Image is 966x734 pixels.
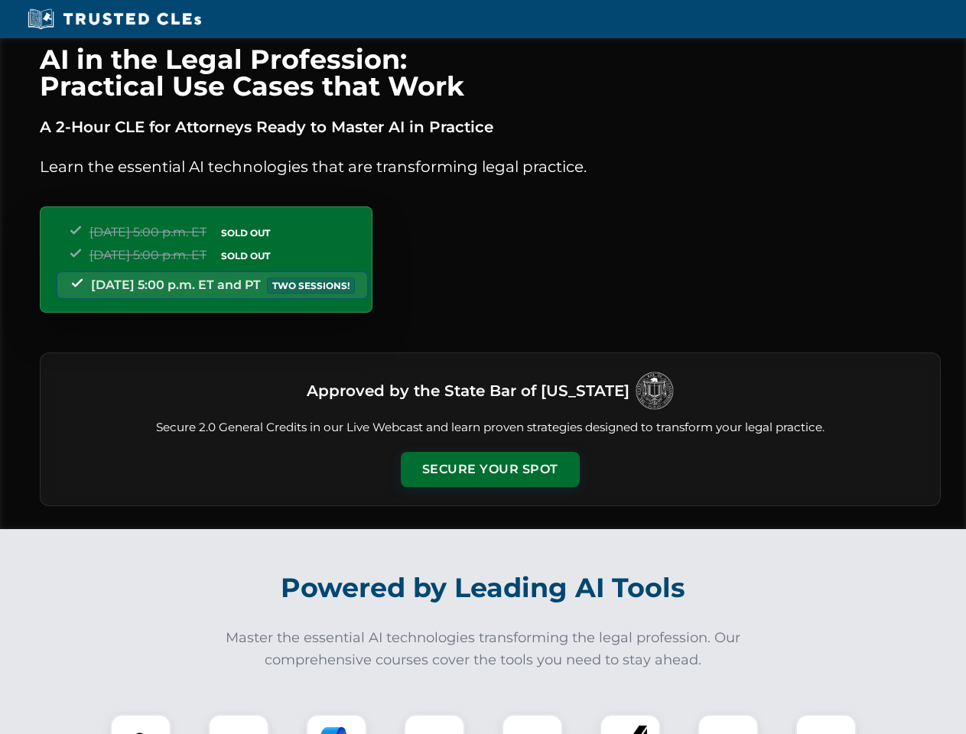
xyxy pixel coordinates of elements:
span: [DATE] 5:00 p.m. ET [89,225,207,239]
img: Trusted CLEs [23,8,206,31]
span: SOLD OUT [216,225,275,241]
p: Secure 2.0 General Credits in our Live Webcast and learn proven strategies designed to transform ... [59,419,922,437]
h1: AI in the Legal Profession: Practical Use Cases that Work [40,46,941,99]
img: Logo [636,372,674,410]
p: Master the essential AI technologies transforming the legal profession. Our comprehensive courses... [216,627,751,671]
span: SOLD OUT [216,248,275,264]
p: Learn the essential AI technologies that are transforming legal practice. [40,154,941,179]
h3: Approved by the State Bar of [US_STATE] [307,377,629,404]
button: Secure Your Spot [401,452,580,487]
h2: Powered by Leading AI Tools [60,561,907,615]
span: [DATE] 5:00 p.m. ET [89,248,207,262]
p: A 2-Hour CLE for Attorneys Ready to Master AI in Practice [40,115,941,139]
